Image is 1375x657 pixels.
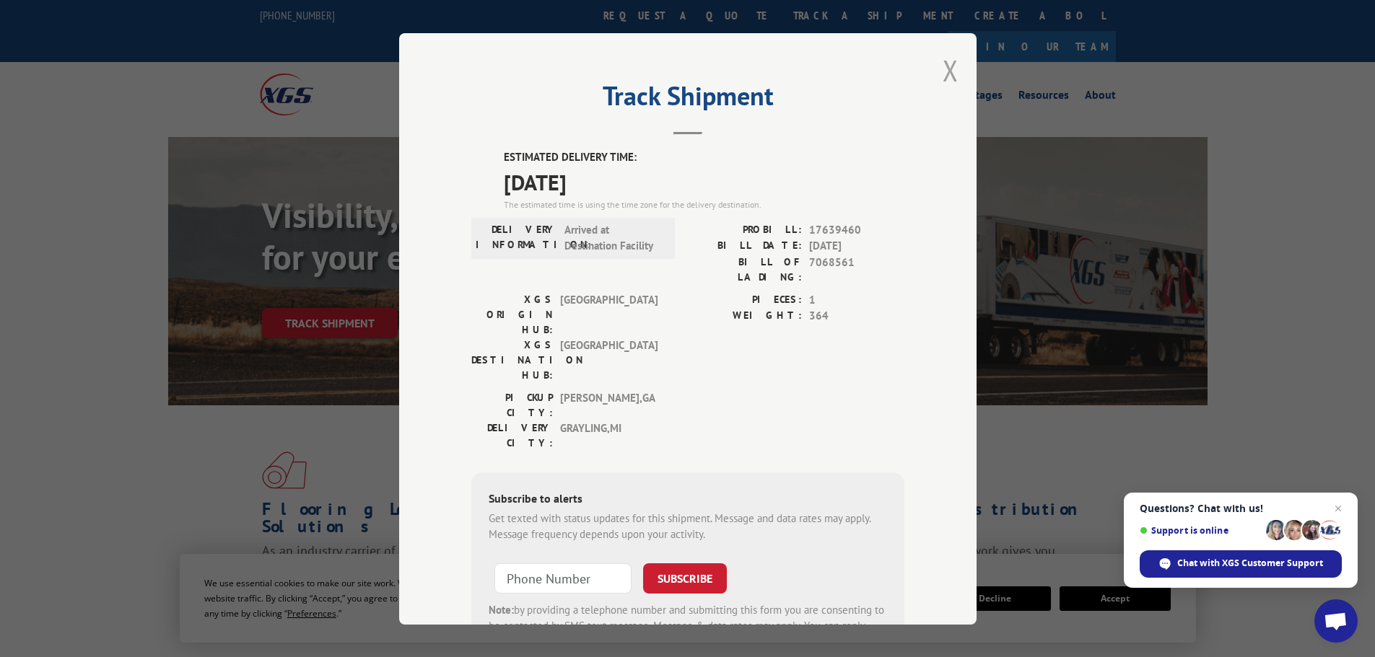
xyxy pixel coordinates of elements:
span: Chat with XGS Customer Support [1177,557,1323,570]
label: ESTIMATED DELIVERY TIME: [504,149,904,166]
label: PIECES: [688,291,802,308]
div: by providing a telephone number and submitting this form you are consenting to be contacted by SM... [489,601,887,651]
div: The estimated time is using the time zone for the delivery destination. [504,198,904,211]
input: Phone Number [494,563,632,593]
label: BILL DATE: [688,238,802,255]
span: [PERSON_NAME] , GA [560,389,658,420]
span: [GEOGRAPHIC_DATA] [560,291,658,337]
label: PICKUP CITY: [471,389,553,420]
span: [DATE] [504,165,904,198]
label: PROBILL: [688,221,802,238]
h2: Track Shipment [471,86,904,113]
div: Get texted with status updates for this shipment. Message and data rates may apply. Message frequ... [489,510,887,542]
span: Arrived at Destination Facility [564,221,662,254]
span: 1 [809,291,904,308]
div: Subscribe to alerts [489,489,887,510]
span: Close chat [1330,500,1347,517]
button: SUBSCRIBE [643,563,727,593]
div: Open chat [1314,599,1358,643]
span: Questions? Chat with us! [1140,503,1342,514]
strong: Note: [489,602,514,616]
span: Support is online [1140,525,1261,536]
label: XGS DESTINATION HUB: [471,337,553,382]
span: 364 [809,308,904,325]
label: DELIVERY CITY: [471,420,553,450]
label: XGS ORIGIN HUB: [471,291,553,337]
div: Chat with XGS Customer Support [1140,550,1342,578]
span: 17639460 [809,221,904,238]
span: 7068561 [809,254,904,284]
label: BILL OF LADING: [688,254,802,284]
span: [GEOGRAPHIC_DATA] [560,337,658,382]
span: [DATE] [809,238,904,255]
label: DELIVERY INFORMATION: [476,221,557,254]
button: Close modal [943,51,959,89]
label: WEIGHT: [688,308,802,325]
span: GRAYLING , MI [560,420,658,450]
